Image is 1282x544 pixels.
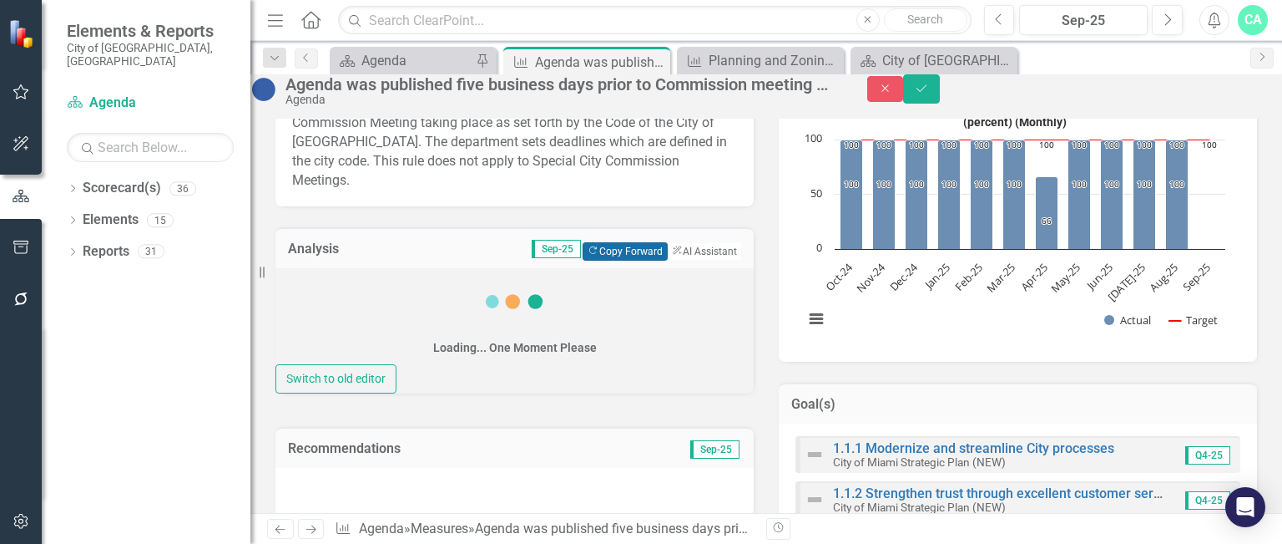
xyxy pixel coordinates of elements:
text: 100 [844,139,859,150]
text: 100 [909,139,924,150]
h3: Analysis [288,241,376,257]
text: 100 [941,139,956,150]
button: CA [1238,5,1268,35]
button: AI Assistant [668,243,741,260]
path: Mar-25, 100. Actual. [1003,140,1026,250]
button: View chart menu, Agenda was published five business days prior to Commission Meeting (percent) (M... [805,308,828,331]
text: 100 [844,178,859,190]
text: 100 [876,178,891,190]
text: Dec-24 [886,260,921,295]
div: Agenda was published five business days prior to Commission Meeting (percent) (Monthly). Highchar... [795,94,1240,345]
g: Actual, series 1 of 2. Bar series with 12 bars. [840,140,1210,250]
text: 100 [1104,178,1119,190]
h3: Recommendations [288,441,600,456]
path: Dec-24, 100. Actual. [906,140,928,250]
text: 100 [1137,139,1152,150]
div: Loading... One Moment Please [433,339,597,356]
small: City of Miami Strategic Plan (NEW) [833,455,1006,469]
text: Feb-25 [951,260,986,294]
text: Nov-24 [853,260,889,296]
text: 100 [1104,139,1119,150]
div: 15 [147,213,174,227]
a: Reports [83,242,129,262]
text: [DATE]-25 [1104,260,1148,304]
button: Switch to old editor [275,364,396,394]
h3: Goal(s) [791,397,1244,412]
span: Elements & Reports [67,21,234,41]
p: This measure tracks the % of agendas that are published [DATE] of the City Commission Meeting tak... [292,94,737,190]
div: Sep-25 [1025,11,1142,31]
span: Sep-25 [532,240,581,258]
div: City of [GEOGRAPHIC_DATA] [882,50,1013,71]
path: Apr-25, 66. Actual. [1036,177,1058,250]
button: Show Target [1169,313,1218,328]
text: 100 [974,139,989,150]
img: Not Defined [805,490,825,510]
text: 100 [1007,178,1022,190]
img: ClearPoint Strategy [8,18,38,48]
text: 66 [1042,215,1052,226]
text: Jan-25 [921,260,954,293]
span: Q4-25 [1185,446,1230,465]
a: 1.1.2 Strengthen trust through excellent customer service [833,486,1178,501]
path: Feb-25, 100. Actual. [971,140,993,250]
text: Sep-25 [1179,260,1214,294]
div: 36 [169,181,196,196]
a: Agenda [359,521,404,536]
a: Agenda [334,50,472,71]
text: 100 [1072,178,1087,190]
svg: Interactive chart [795,94,1234,345]
div: Open Intercom Messenger [1225,487,1265,527]
div: Agenda was published five business days prior to Commission meeting (percent) [285,75,834,94]
a: Agenda [67,94,234,113]
a: City of [GEOGRAPHIC_DATA] [855,50,1013,71]
text: May-25 [1047,260,1083,296]
div: Agenda [285,94,834,106]
path: Jul-25, 100. Actual. [1133,140,1156,250]
text: Aug-25 [1146,260,1181,295]
div: Agenda was published five business days prior to Commission meeting (percent) [535,52,666,73]
a: Measures [411,521,468,536]
text: 100 [1039,139,1054,150]
span: Search [907,13,943,26]
text: 100 [1169,178,1184,190]
button: Sep-25 [1019,5,1148,35]
div: Planning and Zoning items distributed (number) [709,50,840,71]
path: Jun-25, 100. Actual. [1101,140,1123,250]
small: City of [GEOGRAPHIC_DATA], [GEOGRAPHIC_DATA] [67,41,234,69]
text: Apr-25 [1017,260,1051,293]
div: Agenda was published five business days prior to Commission meeting (percent) [475,521,950,536]
button: Search [884,8,967,32]
text: 0 [816,240,822,255]
a: Scorecard(s) [83,179,161,198]
div: Agenda [361,50,472,71]
text: 100 [1072,139,1087,150]
text: 100 [941,178,956,190]
text: 100 [805,130,822,145]
path: May-25, 100. Actual. [1068,140,1091,250]
input: Search ClearPoint... [338,6,971,35]
text: 50 [810,186,822,201]
button: Copy Forward [583,242,667,261]
span: Sep-25 [690,440,739,459]
text: Jun-25 [1083,260,1116,293]
small: City of Miami Strategic Plan (NEW) [833,501,1006,514]
path: Oct-24, 100. Actual. [840,140,863,250]
path: Nov-24, 100. Actual. [873,140,896,250]
button: Show Actual [1104,313,1151,328]
path: Jan-25, 100. Actual. [938,140,961,250]
text: 100 [1137,178,1152,190]
text: 100 [1169,139,1184,150]
div: » » [335,520,754,539]
img: Not Defined [805,445,825,465]
text: Oct-24 [822,260,856,294]
text: 100 [876,139,891,150]
div: 31 [138,245,164,259]
input: Search Below... [67,133,234,162]
a: Planning and Zoning items distributed (number) [681,50,840,71]
text: 100 [909,178,924,190]
span: Q4-25 [1185,491,1230,510]
text: Mar-25 [983,260,1018,295]
text: 100 [974,178,989,190]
